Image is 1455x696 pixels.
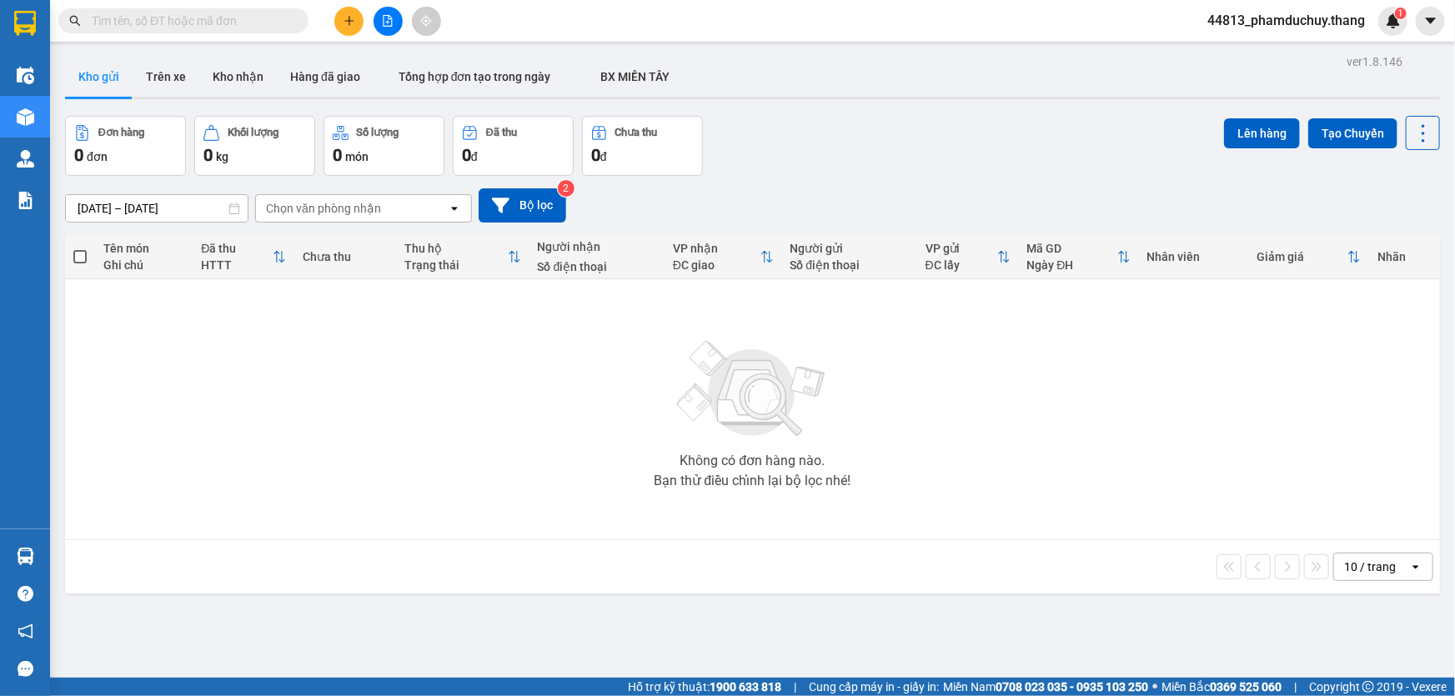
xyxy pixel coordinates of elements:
[382,15,394,27] span: file-add
[66,195,248,222] input: Select a date range.
[266,200,381,217] div: Chọn văn phòng nhận
[462,145,471,165] span: 0
[18,661,33,677] span: message
[228,127,278,138] div: Khối lượng
[680,454,825,468] div: Không có đơn hàng nào.
[324,116,444,176] button: Số lượng0món
[69,15,81,27] span: search
[92,12,288,30] input: Tìm tên, số ĐT hoặc mã đơn
[1248,235,1369,279] th: Toggle SortBy
[600,150,607,163] span: đ
[1210,680,1282,693] strong: 0369 525 060
[1386,13,1401,28] img: icon-new-feature
[1409,560,1422,573] svg: open
[917,235,1019,279] th: Toggle SortBy
[448,202,461,215] svg: open
[790,258,909,272] div: Số điện thoại
[1423,13,1438,28] span: caret-down
[1152,683,1157,690] span: ⚪️
[486,127,517,138] div: Đã thu
[334,7,364,36] button: plus
[98,127,144,138] div: Đơn hàng
[591,145,600,165] span: 0
[1257,250,1347,263] div: Giảm giá
[194,116,315,176] button: Khối lượng0kg
[344,15,355,27] span: plus
[1347,53,1402,71] div: ver 1.8.146
[558,180,574,197] sup: 2
[357,127,399,138] div: Số lượng
[201,242,273,255] div: Đã thu
[17,192,34,209] img: solution-icon
[1194,10,1378,31] span: 44813_phamduchuy.thang
[193,235,294,279] th: Toggle SortBy
[1147,250,1240,263] div: Nhân viên
[133,57,199,97] button: Trên xe
[538,240,656,253] div: Người nhận
[103,258,184,272] div: Ghi chú
[404,258,507,272] div: Trạng thái
[601,70,670,83] span: BX MIỀN TÂY
[654,474,850,488] div: Bạn thử điều chỉnh lại bộ lọc nhé!
[665,235,782,279] th: Toggle SortBy
[1161,678,1282,696] span: Miền Bắc
[1395,8,1407,19] sup: 1
[203,145,213,165] span: 0
[345,150,369,163] span: món
[201,258,273,272] div: HTTT
[65,116,186,176] button: Đơn hàng0đơn
[1019,235,1139,279] th: Toggle SortBy
[582,116,703,176] button: Chưa thu0đ
[1224,118,1300,148] button: Lên hàng
[710,680,781,693] strong: 1900 633 818
[399,70,551,83] span: Tổng hợp đơn tạo trong ngày
[1027,242,1117,255] div: Mã GD
[396,235,529,279] th: Toggle SortBy
[103,242,184,255] div: Tên món
[87,150,108,163] span: đơn
[18,586,33,602] span: question-circle
[303,250,388,263] div: Chưa thu
[17,67,34,84] img: warehouse-icon
[615,127,658,138] div: Chưa thu
[74,145,83,165] span: 0
[17,108,34,126] img: warehouse-icon
[673,258,760,272] div: ĐC giao
[65,57,133,97] button: Kho gửi
[628,678,781,696] span: Hỗ trợ kỹ thuật:
[199,57,277,97] button: Kho nhận
[404,242,507,255] div: Thu hộ
[790,242,909,255] div: Người gửi
[996,680,1148,693] strong: 0708 023 035 - 0935 103 250
[538,260,656,273] div: Số điện thoại
[926,242,997,255] div: VP gửi
[216,150,228,163] span: kg
[1344,558,1396,575] div: 10 / trang
[479,188,566,223] button: Bộ lọc
[1027,258,1117,272] div: Ngày ĐH
[412,7,441,36] button: aim
[1362,681,1374,693] span: copyright
[943,678,1148,696] span: Miền Nam
[18,623,33,639] span: notification
[374,7,403,36] button: file-add
[277,57,374,97] button: Hàng đã giao
[471,150,478,163] span: đ
[1377,250,1432,263] div: Nhãn
[14,11,36,36] img: logo-vxr
[17,150,34,168] img: warehouse-icon
[809,678,939,696] span: Cung cấp máy in - giấy in:
[673,242,760,255] div: VP nhận
[420,15,432,27] span: aim
[1308,118,1397,148] button: Tạo Chuyến
[794,678,796,696] span: |
[1397,8,1403,19] span: 1
[453,116,574,176] button: Đã thu0đ
[926,258,997,272] div: ĐC lấy
[333,145,342,165] span: 0
[669,331,835,448] img: svg+xml;base64,PHN2ZyBjbGFzcz0ibGlzdC1wbHVnX19zdmciIHhtbG5zPSJodHRwOi8vd3d3LnczLm9yZy8yMDAwL3N2Zy...
[1294,678,1297,696] span: |
[1416,7,1445,36] button: caret-down
[17,548,34,565] img: warehouse-icon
